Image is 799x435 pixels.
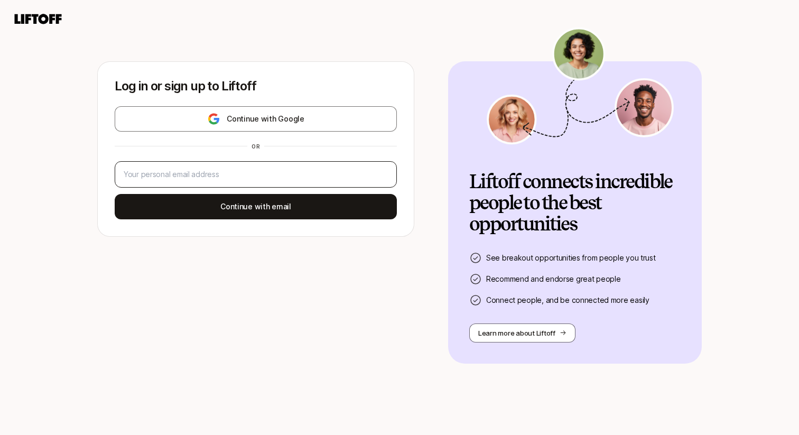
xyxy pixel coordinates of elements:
img: signup-banner [485,27,675,145]
button: Continue with Google [115,106,397,132]
div: or [247,142,264,151]
img: google-logo [207,113,220,125]
p: See breakout opportunities from people you trust [486,252,656,264]
p: Log in or sign up to Liftoff [115,79,397,94]
input: Your personal email address [124,168,388,181]
button: Learn more about Liftoff [469,323,575,343]
p: Connect people, and be connected more easily [486,294,649,307]
h2: Liftoff connects incredible people to the best opportunities [469,171,681,235]
p: Recommend and endorse great people [486,273,620,285]
button: Continue with email [115,194,397,219]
